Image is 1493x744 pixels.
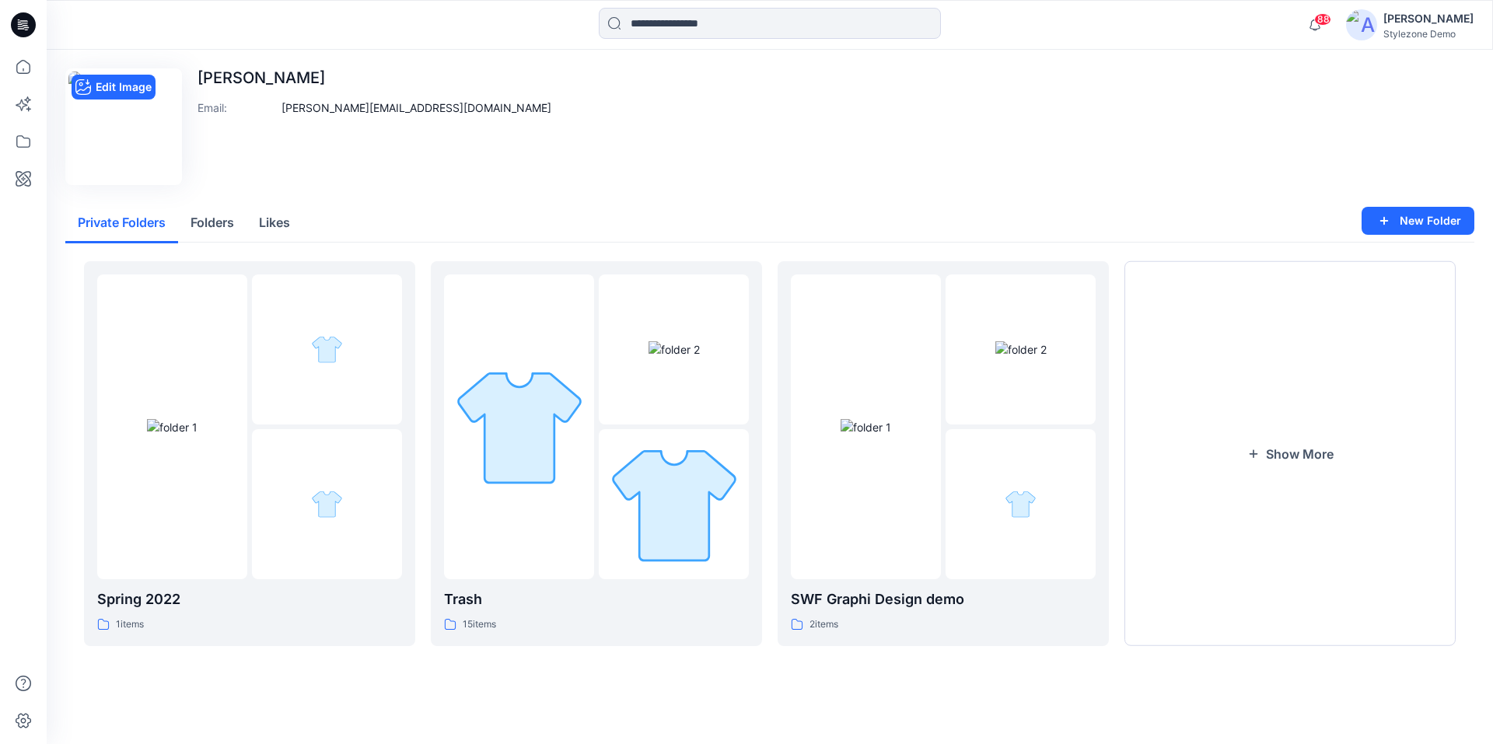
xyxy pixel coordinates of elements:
[247,204,302,243] button: Likes
[431,261,762,646] a: folder 1folder 2folder 3Trash15items
[311,334,343,365] img: folder 2
[809,617,838,633] p: 2 items
[444,589,749,610] p: Trash
[607,437,742,572] img: folder 3
[841,419,891,435] img: folder 1
[1383,9,1474,28] div: [PERSON_NAME]
[463,617,496,633] p: 15 items
[97,589,402,610] p: Spring 2022
[84,261,415,646] a: folder 1folder 2folder 3Spring 20221items
[116,617,144,633] p: 1 items
[452,359,587,494] img: folder 1
[791,589,1096,610] p: SWF Graphi Design demo
[1346,9,1377,40] img: avatar
[1005,488,1037,520] img: folder 3
[1383,28,1474,40] div: Stylezone Demo
[995,341,1047,358] img: folder 2
[198,100,275,116] p: Email :
[281,100,551,116] p: [PERSON_NAME][EMAIL_ADDRESS][DOMAIN_NAME]
[311,488,343,520] img: folder 3
[1362,207,1474,235] button: New Folder
[65,204,178,243] button: Private Folders
[778,261,1109,646] a: folder 1folder 2folder 3SWF Graphi Design demo2items
[1124,261,1456,646] button: Show More
[147,419,198,435] img: folder 1
[72,75,156,100] button: Edit Image
[178,204,247,243] button: Folders
[198,68,551,87] p: [PERSON_NAME]
[68,72,179,182] img: Ronit Segev
[649,341,700,358] img: folder 2
[1314,13,1331,26] span: 88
